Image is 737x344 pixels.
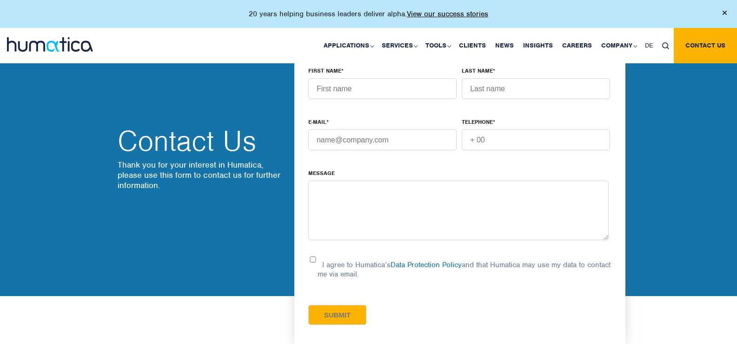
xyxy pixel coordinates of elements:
[319,28,377,63] a: Applications
[308,67,341,74] span: FIRST NAME
[407,9,488,19] a: View our success stories
[640,28,657,63] a: DE
[462,78,610,99] input: Last name
[308,129,457,150] input: name@company.com
[662,42,669,49] img: search_icon
[491,28,518,63] a: News
[377,28,421,63] a: Services
[518,28,558,63] a: Insights
[308,169,335,177] span: Message
[7,37,93,52] img: logo
[308,256,318,263] input: I agree to Humatica’sData Protection Policyand that Humatica may use my data to contact me via em...
[249,9,488,19] p: 20 years helping business leaders deliver alpha.
[308,305,366,325] input: Submit
[462,129,610,150] input: + 00
[558,28,597,63] a: Careers
[674,28,737,63] a: Contact us
[462,67,493,74] span: LAST NAME
[645,41,653,49] span: DE
[454,28,491,63] a: Clients
[391,260,462,270] a: Data Protection Policy
[118,160,285,190] p: Thank you for your interest in Humatica, please use this form to contact us for further information.
[318,260,611,279] p: I agree to Humatica’s and that Humatica may use my data to contact me via email.
[421,28,454,63] a: Tools
[308,118,326,126] span: E-MAIL
[462,118,493,126] span: TELEPHONE
[597,28,640,63] a: Company
[308,78,457,99] input: First name
[118,127,285,155] h2: Contact Us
